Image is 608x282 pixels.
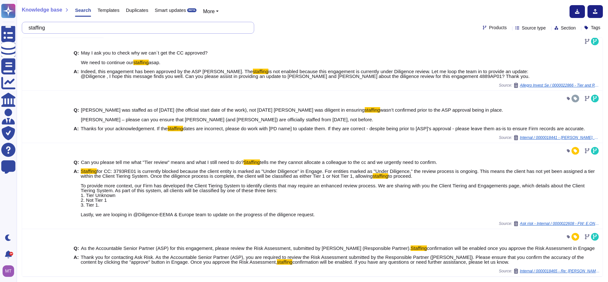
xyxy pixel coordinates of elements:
[489,25,507,30] span: Products
[74,169,79,217] b: A:
[81,126,168,131] span: Thanks for your acknowledgement. If the
[74,107,79,122] b: Q:
[168,126,183,131] mark: staffing
[561,26,576,30] span: Section
[253,69,268,74] mark: staffing
[75,8,91,13] span: Search
[260,159,437,165] span: tells me they cannot allocate a colleague to the cc and we urgently need to confirm.
[520,83,600,87] span: Allegro Invest Se / 0000022866 - Tier and RA approved but not visible in iStaffing
[74,246,79,251] b: Q:
[203,8,219,15] button: More
[292,259,509,265] span: confirmation will be enabled. If you have any questions or need further assistance, please let us...
[25,22,247,33] input: Search a question or template...
[244,159,260,165] mark: Staffing
[365,107,380,113] mark: staffing
[499,269,600,274] span: Source:
[81,107,503,122] span: wasn’t confirmed prior to the ASP approval being in place. [PERSON_NAME] – please can you ensure ...
[81,168,595,179] span: for CC: 3793RE01 is currently blocked because the client entity is marked as "Under Diligence" in...
[373,173,388,179] mark: staffing
[277,259,292,265] mark: staffing
[81,173,585,217] span: to proceed. To provide more context, our Firm has developed the Client Tiering System to identify...
[22,7,62,13] span: Knowledge base
[149,60,161,65] span: asap.
[81,50,208,65] span: May I ask you to check why we can`t get the CC approved? We need to continue our
[499,221,600,226] span: Source:
[81,107,365,113] span: [PERSON_NAME] was staffed as of [DATE] (the official start date of the work), not [DATE] [PERSON_...
[155,8,186,13] span: Smart updates
[499,135,600,140] span: Source:
[203,9,214,14] span: More
[81,69,530,79] span: is not enabled because this engagement is currently under Diligence review. Let me loop the team ...
[133,60,149,65] mark: staffing
[187,8,196,12] div: BETA
[74,160,79,165] b: Q:
[97,8,119,13] span: Templates
[9,252,13,256] div: 9+
[81,168,97,174] mark: Staffing
[81,159,244,165] span: Can you please tell me what "Tier review" means and what I still need to do?
[183,126,585,131] span: dates are incorrect, please do work with [PD name] to update them. If they are correct - despite ...
[411,245,427,251] mark: Staffing
[74,255,79,264] b: A:
[520,269,600,273] span: Internal / 0000018465 - Re: [PERSON_NAME], please review Risk Assessment for Early opps (6865LN01)
[126,8,148,13] span: Duplicates
[499,83,600,88] span: Source:
[520,222,600,226] span: Ask risk - Internal / 0000022608 - FW: E.ON - Risk Assessment noch nicht approved / Tier under re...
[1,264,19,278] button: user
[81,69,253,74] span: Indeed, this engagement has been approved by the ASP [PERSON_NAME]. The
[74,69,79,79] b: A:
[427,245,595,251] span: confirmation will be enabled once you approve the Risk Assessment in Engage
[591,25,600,30] span: Tags
[520,136,600,140] span: Internal / 0000018441 - [PERSON_NAME], please review staffing for ***HIGHLY CONFIDENTIAL*** (8783...
[81,245,411,251] span: As the Accountable Senior Partner (ASP) for this engagement, please review the Risk Assessment, s...
[522,26,546,30] span: Source type
[74,50,79,65] b: Q:
[74,126,79,131] b: A:
[81,254,584,265] span: Thank you for contacting Ask Risk. As the Accountable Senior Partner (ASP), you are required to r...
[3,265,14,277] img: user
